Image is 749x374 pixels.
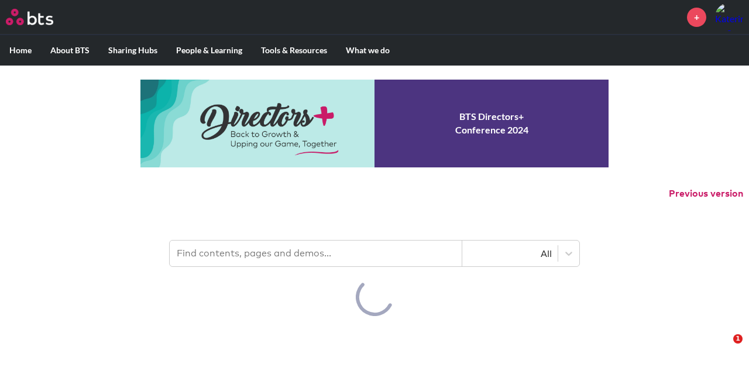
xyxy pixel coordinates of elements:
label: Tools & Resources [252,35,336,66]
label: What we do [336,35,399,66]
label: Sharing Hubs [99,35,167,66]
a: Go home [6,9,75,25]
label: About BTS [41,35,99,66]
input: Find contents, pages and demos... [170,241,462,266]
span: 1 [733,334,743,344]
img: BTS Logo [6,9,53,25]
a: Profile [715,3,743,31]
button: Previous version [669,187,743,200]
img: Katerina Georgiadou [715,3,743,31]
a: + [687,8,706,27]
label: People & Learning [167,35,252,66]
a: Conference 2024 [140,80,609,167]
div: All [468,247,552,260]
iframe: Intercom live chat [709,334,737,362]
